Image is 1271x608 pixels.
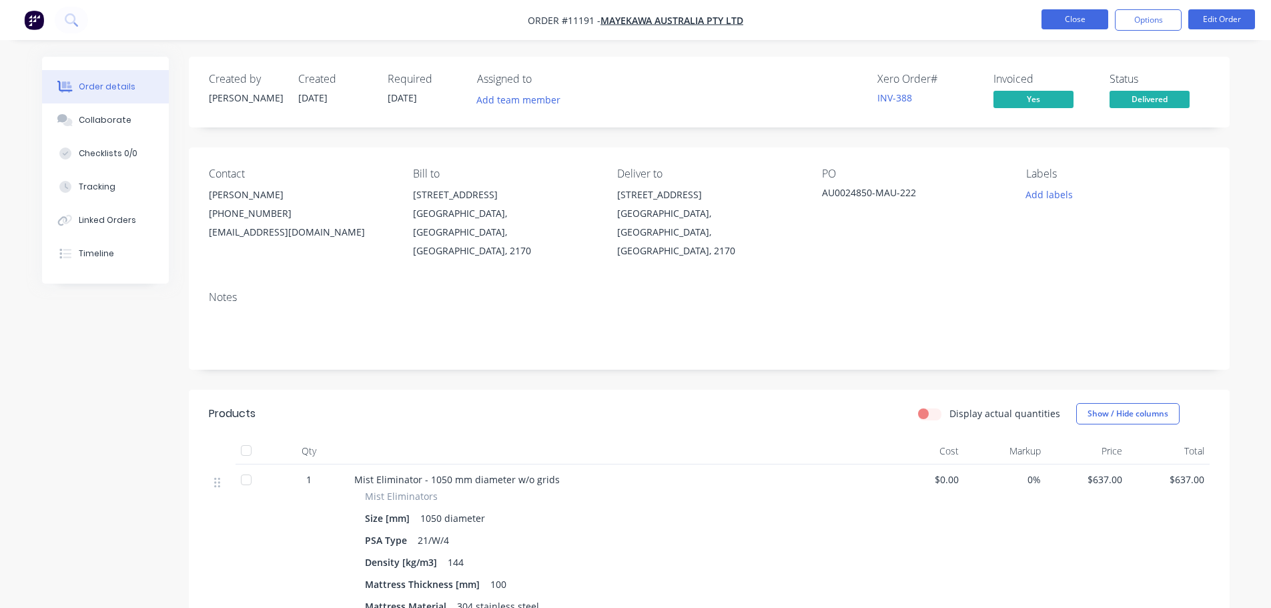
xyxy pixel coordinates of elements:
span: Mist Eliminators [365,489,438,503]
div: Bill to [413,168,596,180]
button: Linked Orders [42,204,169,237]
span: $637.00 [1133,473,1204,487]
span: Order #11191 - [528,14,600,27]
button: Show / Hide columns [1076,403,1180,424]
span: 0% [969,473,1041,487]
button: Options [1115,9,1182,31]
div: 1050 diameter [415,509,490,528]
span: $637.00 [1051,473,1123,487]
button: Checklists 0/0 [42,137,169,170]
button: Delivered [1110,91,1190,111]
div: Qty [269,438,349,465]
button: Order details [42,70,169,103]
div: [STREET_ADDRESS] [617,186,800,204]
span: [DATE] [298,91,328,104]
div: [PERSON_NAME][PHONE_NUMBER][EMAIL_ADDRESS][DOMAIN_NAME] [209,186,392,242]
div: Required [388,73,461,85]
button: Close [1041,9,1108,29]
div: Deliver to [617,168,800,180]
div: Checklists 0/0 [79,147,137,160]
div: Price [1046,438,1128,465]
span: Mist Eliminator - 1050 mm diameter w/o grids [354,473,560,486]
div: 144 [442,553,469,572]
div: [GEOGRAPHIC_DATA], [GEOGRAPHIC_DATA], [GEOGRAPHIC_DATA], 2170 [617,204,800,260]
div: Created [298,73,372,85]
label: Display actual quantities [949,406,1060,420]
a: INV-388 [877,91,912,104]
div: [PHONE_NUMBER] [209,204,392,223]
a: Mayekawa Australia Pty Ltd [600,14,743,27]
div: [PERSON_NAME] [209,186,392,204]
button: Tracking [42,170,169,204]
div: Invoiced [993,73,1094,85]
button: Add team member [477,91,568,109]
div: AU0024850-MAU-222 [822,186,989,204]
span: 1 [306,473,312,487]
div: Density [kg/m3] [365,553,442,572]
div: Xero Order # [877,73,977,85]
div: Notes [209,291,1210,304]
div: 100 [485,575,512,594]
img: Factory [24,10,44,30]
div: [GEOGRAPHIC_DATA], [GEOGRAPHIC_DATA], [GEOGRAPHIC_DATA], 2170 [413,204,596,260]
div: Markup [964,438,1046,465]
div: Products [209,406,256,422]
div: Status [1110,73,1210,85]
div: Tracking [79,181,115,193]
div: [PERSON_NAME] [209,91,282,105]
div: Created by [209,73,282,85]
div: Linked Orders [79,214,136,226]
button: Add labels [1019,186,1080,204]
button: Add team member [469,91,567,109]
div: Order details [79,81,135,93]
div: Timeline [79,248,114,260]
div: [STREET_ADDRESS][GEOGRAPHIC_DATA], [GEOGRAPHIC_DATA], [GEOGRAPHIC_DATA], 2170 [617,186,800,260]
div: Total [1128,438,1210,465]
span: Yes [993,91,1074,107]
div: [STREET_ADDRESS][GEOGRAPHIC_DATA], [GEOGRAPHIC_DATA], [GEOGRAPHIC_DATA], 2170 [413,186,596,260]
span: Delivered [1110,91,1190,107]
button: Edit Order [1188,9,1255,29]
span: $0.00 [888,473,959,487]
div: Mattress Thickness [mm] [365,575,485,594]
div: Labels [1026,168,1209,180]
div: 21/W/4 [412,531,454,550]
div: PSA Type [365,531,412,550]
button: Collaborate [42,103,169,137]
div: Collaborate [79,114,131,126]
div: [STREET_ADDRESS] [413,186,596,204]
div: Size [mm] [365,509,415,528]
div: Cost [883,438,965,465]
div: Assigned to [477,73,610,85]
span: [DATE] [388,91,417,104]
div: [EMAIL_ADDRESS][DOMAIN_NAME] [209,223,392,242]
button: Timeline [42,237,169,270]
div: PO [822,168,1005,180]
div: Contact [209,168,392,180]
